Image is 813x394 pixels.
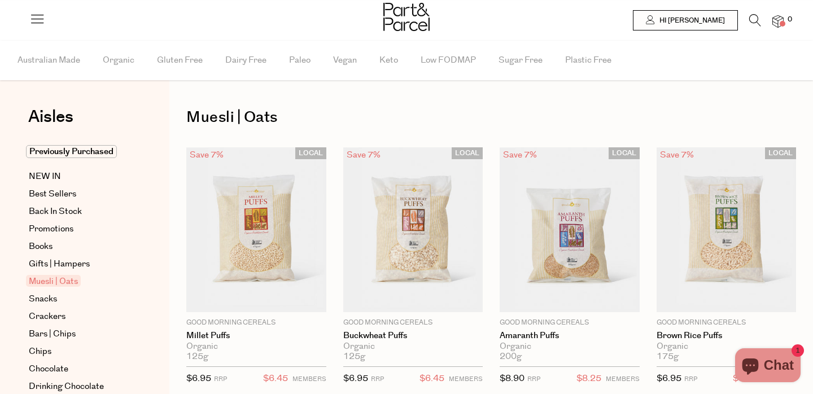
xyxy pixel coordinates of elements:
span: Chips [29,345,51,358]
span: LOCAL [765,147,796,159]
span: 200g [500,352,522,362]
span: Bars | Chips [29,327,76,341]
div: Organic [500,342,640,352]
span: Promotions [29,222,73,236]
p: Good Morning Cereals [343,318,483,328]
span: $8.25 [576,371,601,386]
small: MEMBERS [606,375,640,383]
span: LOCAL [295,147,326,159]
span: Crackers [29,310,65,323]
span: $8.90 [500,373,524,384]
span: Best Sellers [29,187,76,201]
div: Save 7% [186,147,227,163]
span: Low FODMAP [421,41,476,80]
span: LOCAL [609,147,640,159]
span: Gifts | Hampers [29,257,90,271]
span: Aisles [28,104,73,129]
small: MEMBERS [292,375,326,383]
span: Keto [379,41,398,80]
small: MEMBERS [449,375,483,383]
h1: Muesli | Oats [186,104,796,130]
span: $6.45 [419,371,444,386]
span: Previously Purchased [26,145,117,158]
span: 125g [186,352,208,362]
p: Good Morning Cereals [500,318,640,328]
a: NEW IN [29,170,132,183]
small: RRP [371,375,384,383]
div: Organic [657,342,797,352]
a: Gifts | Hampers [29,257,132,271]
span: Muesli | Oats [26,275,81,287]
a: Hi [PERSON_NAME] [633,10,738,30]
a: Aisles [28,108,73,137]
span: $6.95 [657,373,681,384]
span: Chocolate [29,362,68,376]
a: Amaranth Puffs [500,331,640,341]
small: RRP [214,375,227,383]
small: RRP [527,375,540,383]
span: $6.95 [186,373,211,384]
span: $6.45 [263,371,288,386]
span: Drinking Chocolate [29,380,104,393]
a: Drinking Chocolate [29,380,132,393]
a: Promotions [29,222,132,236]
span: $6.95 [343,373,368,384]
a: Crackers [29,310,132,323]
span: Gluten Free [157,41,203,80]
img: Buckwheat Puffs [343,147,483,312]
span: 125g [343,352,365,362]
a: Chocolate [29,362,132,376]
div: Save 7% [500,147,540,163]
img: Part&Parcel [383,3,430,31]
span: Plastic Free [565,41,611,80]
span: Paleo [289,41,311,80]
span: 0 [785,15,795,25]
a: 0 [772,15,784,27]
div: Organic [343,342,483,352]
span: Books [29,240,53,253]
span: Vegan [333,41,357,80]
span: Sugar Free [499,41,543,80]
a: Back In Stock [29,205,132,218]
inbox-online-store-chat: Shopify online store chat [732,348,804,385]
img: Brown Rice Puffs [657,147,797,312]
a: Muesli | Oats [29,275,132,288]
div: Organic [186,342,326,352]
span: Hi [PERSON_NAME] [657,16,725,25]
img: Amaranth Puffs [500,147,640,312]
div: Save 7% [343,147,384,163]
img: Millet Puffs [186,147,326,312]
span: LOCAL [452,147,483,159]
small: RRP [684,375,697,383]
span: Dairy Free [225,41,266,80]
p: Good Morning Cereals [657,318,797,328]
span: NEW IN [29,170,61,183]
a: Previously Purchased [29,145,132,159]
a: Chips [29,345,132,358]
a: Best Sellers [29,187,132,201]
span: Snacks [29,292,57,306]
a: Books [29,240,132,253]
span: Back In Stock [29,205,82,218]
span: 175g [657,352,679,362]
span: Australian Made [18,41,80,80]
a: Millet Puffs [186,331,326,341]
p: Good Morning Cereals [186,318,326,328]
a: Bars | Chips [29,327,132,341]
a: Buckwheat Puffs [343,331,483,341]
a: Brown Rice Puffs [657,331,797,341]
div: Save 7% [657,147,697,163]
a: Snacks [29,292,132,306]
span: Organic [103,41,134,80]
